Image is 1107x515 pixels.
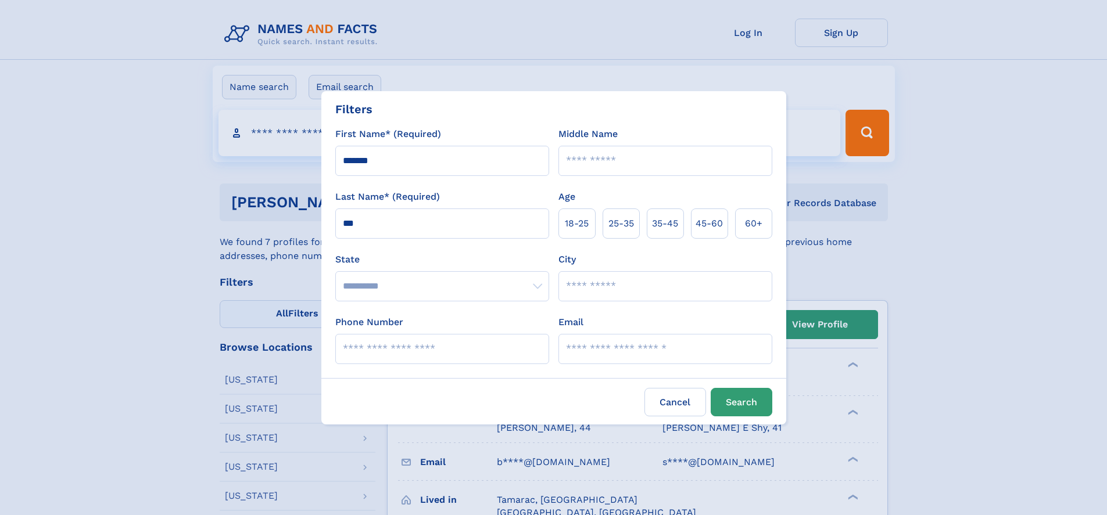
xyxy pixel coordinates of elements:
[335,315,403,329] label: Phone Number
[558,315,583,329] label: Email
[335,190,440,204] label: Last Name* (Required)
[696,217,723,231] span: 45‑60
[644,388,706,416] label: Cancel
[711,388,772,416] button: Search
[608,217,634,231] span: 25‑35
[558,190,575,204] label: Age
[335,127,441,141] label: First Name* (Required)
[652,217,678,231] span: 35‑45
[335,253,549,266] label: State
[565,217,589,231] span: 18‑25
[745,217,762,231] span: 60+
[558,127,618,141] label: Middle Name
[558,253,576,266] label: City
[335,100,372,118] div: Filters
